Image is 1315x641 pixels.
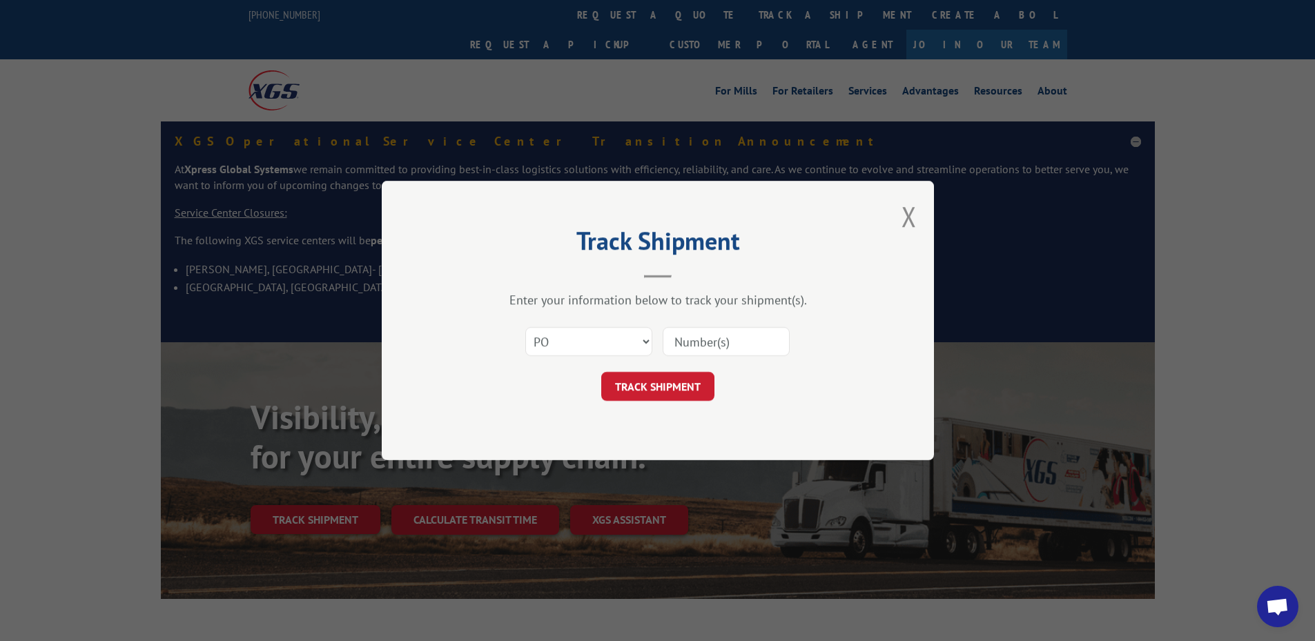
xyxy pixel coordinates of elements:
input: Number(s) [663,327,790,356]
button: Close modal [902,198,917,235]
a: Open chat [1257,586,1298,627]
div: Enter your information below to track your shipment(s). [451,292,865,308]
h2: Track Shipment [451,231,865,257]
button: TRACK SHIPMENT [601,372,714,401]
